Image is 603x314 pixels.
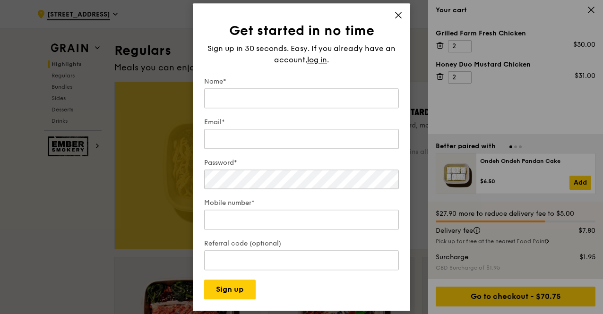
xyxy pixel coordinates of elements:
label: Name* [204,77,399,86]
label: Email* [204,118,399,127]
span: Sign up in 30 seconds. Easy. If you already have an account, [207,44,396,64]
label: Mobile number* [204,198,399,208]
span: log in [307,54,327,66]
label: Password* [204,158,399,168]
label: Referral code (optional) [204,239,399,248]
button: Sign up [204,280,256,299]
h1: Get started in no time [204,22,399,39]
span: . [327,55,329,64]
